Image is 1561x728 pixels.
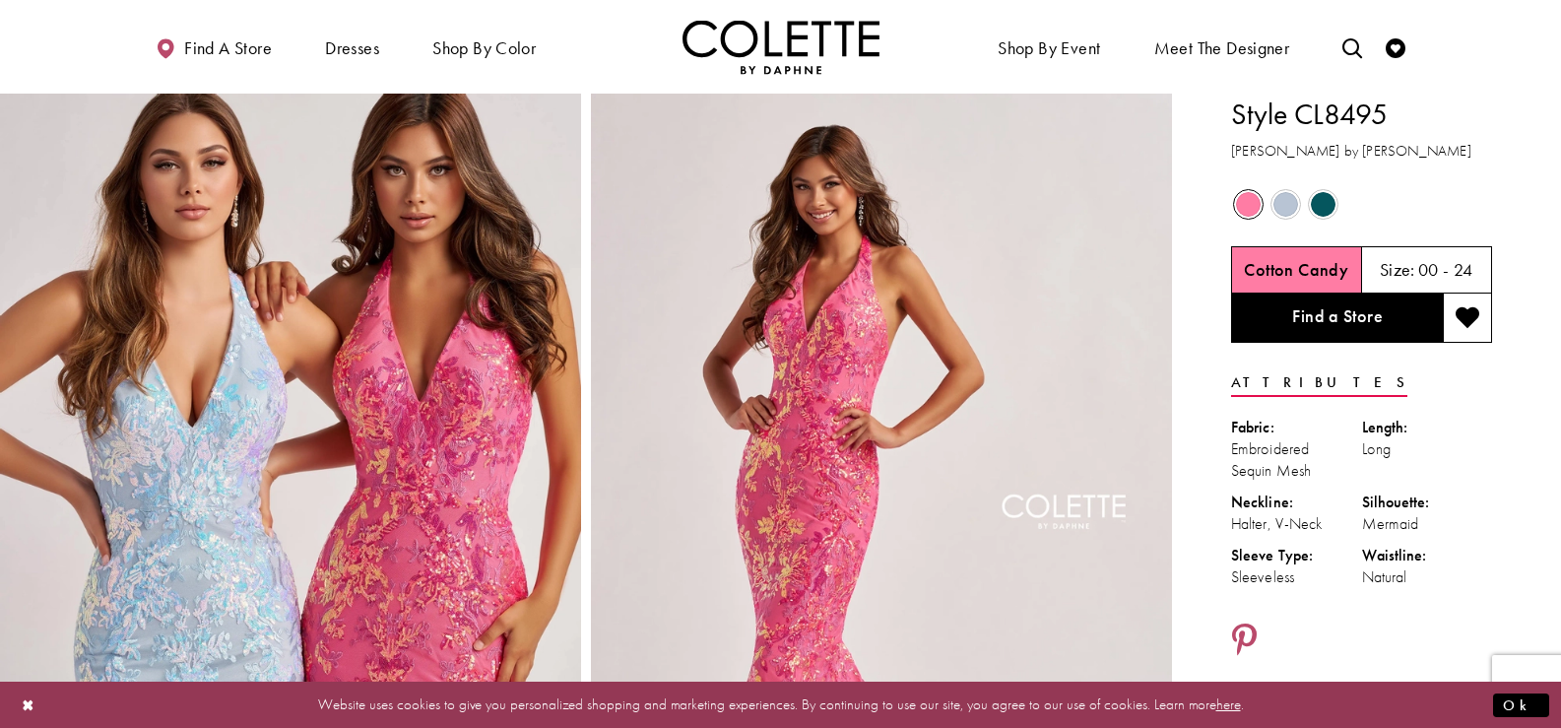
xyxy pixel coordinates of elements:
h1: Style CL8495 [1231,94,1492,135]
div: Long [1362,438,1493,460]
span: Shop by color [432,38,536,58]
div: Embroidered Sequin Mesh [1231,438,1362,482]
a: Visit Home Page [683,20,879,74]
a: Check Wishlist [1381,20,1410,74]
div: Halter, V-Neck [1231,513,1362,535]
div: Neckline: [1231,492,1362,513]
a: Share using Pinterest - Opens in new tab [1231,623,1258,660]
a: here [1216,695,1241,714]
div: Product color controls state depends on size chosen [1231,186,1492,224]
p: Website uses cookies to give you personalized shopping and marketing experiences. By continuing t... [142,692,1419,718]
div: Spruce [1306,187,1340,222]
a: Attributes [1231,368,1407,397]
div: Ice Blue [1268,187,1303,222]
div: Cotton Candy [1231,187,1266,222]
div: Natural [1362,566,1493,588]
div: Mermaid [1362,513,1493,535]
img: Colette by Daphne [683,20,879,74]
div: Waistline: [1362,545,1493,566]
h5: 00 - 24 [1418,260,1473,280]
a: Find a store [151,20,277,74]
span: Shop By Event [993,20,1105,74]
div: Fabric: [1231,417,1362,438]
div: Sleeveless [1231,566,1362,588]
span: Size: [1380,258,1415,281]
span: Shop By Event [998,38,1100,58]
button: Close Dialog [12,688,45,722]
h3: [PERSON_NAME] by [PERSON_NAME] [1231,140,1492,163]
div: Sleeve Type: [1231,545,1362,566]
button: Submit Dialog [1493,693,1549,717]
span: Find a store [184,38,272,58]
a: Toggle search [1337,20,1367,74]
button: Add to wishlist [1443,294,1492,343]
a: Find a Store [1231,294,1443,343]
div: Silhouette: [1362,492,1493,513]
span: Meet the designer [1154,38,1290,58]
span: Dresses [320,20,384,74]
span: Dresses [325,38,379,58]
a: Meet the designer [1149,20,1295,74]
div: Length: [1362,417,1493,438]
h5: Chosen color [1244,260,1348,280]
span: Shop by color [427,20,541,74]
